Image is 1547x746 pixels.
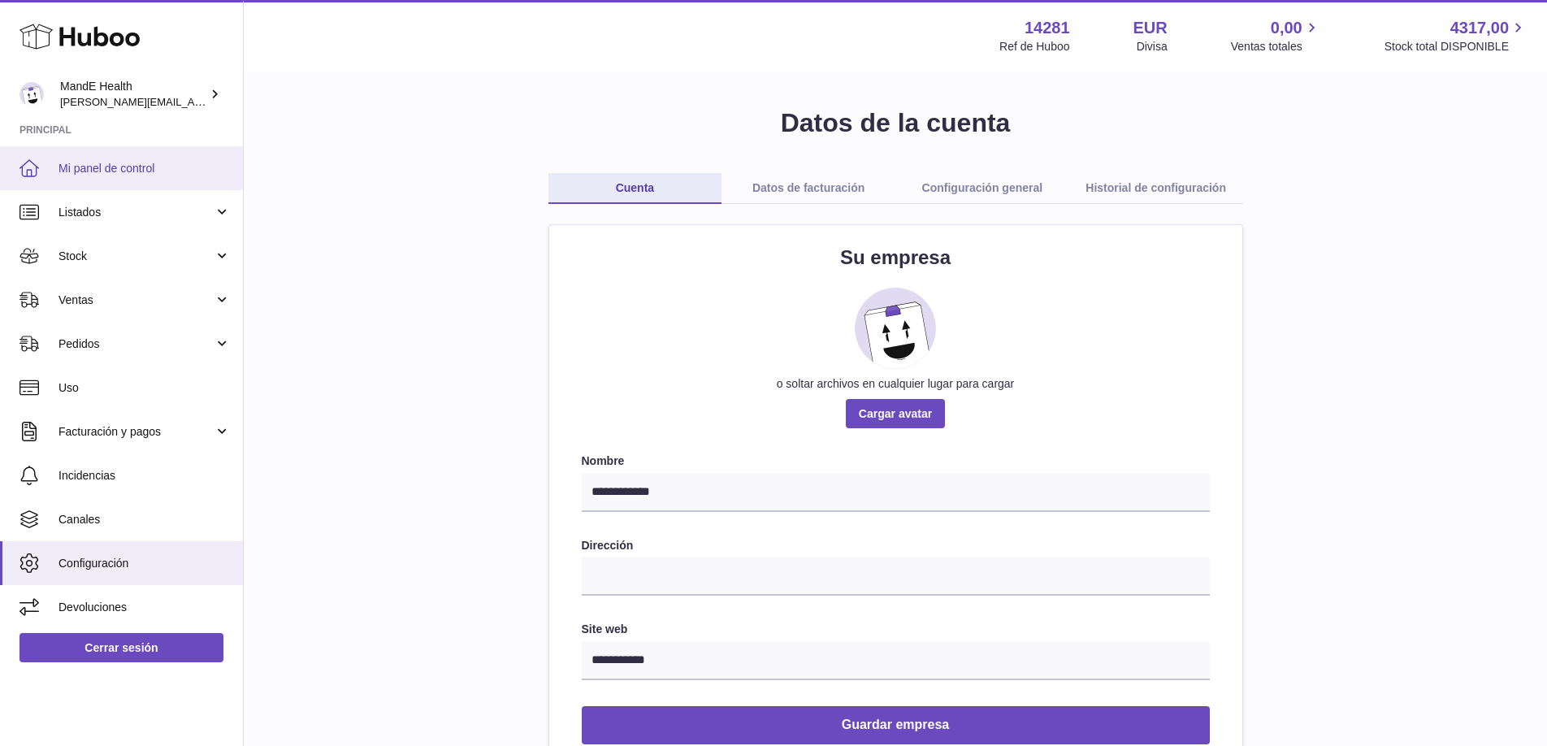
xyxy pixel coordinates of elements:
[58,424,214,440] span: Facturación y pagos
[1137,39,1168,54] div: Divisa
[1133,17,1168,39] strong: EUR
[19,82,44,106] img: luis.mendieta@mandehealth.com
[582,376,1210,392] div: o soltar archivos en cualquier lugar para cargar
[1069,173,1243,204] a: Historial de configuración
[58,336,214,352] span: Pedidos
[58,468,231,484] span: Incidencias
[58,249,214,264] span: Stock
[846,399,945,428] span: Cargar avatar
[1450,17,1509,39] span: 4317,00
[582,538,1210,553] label: Dirección
[895,173,1069,204] a: Configuración general
[58,556,231,571] span: Configuración
[58,380,231,396] span: Uso
[582,706,1210,744] button: Guardar empresa
[1384,17,1527,54] a: 4317,00 Stock total DISPONIBLE
[58,293,214,308] span: Ventas
[58,205,214,220] span: Listados
[999,39,1069,54] div: Ref de Huboo
[19,633,223,662] a: Cerrar sesión
[270,106,1521,141] h1: Datos de la cuenta
[582,622,1210,637] label: Site web
[1231,17,1321,54] a: 0,00 Ventas totales
[1231,39,1321,54] span: Ventas totales
[548,173,722,204] a: Cuenta
[1384,39,1527,54] span: Stock total DISPONIBLE
[60,79,206,110] div: MandE Health
[58,161,231,176] span: Mi panel de control
[58,512,231,527] span: Canales
[721,173,895,204] a: Datos de facturación
[60,95,413,108] span: [PERSON_NAME][EMAIL_ADDRESS][PERSON_NAME][DOMAIN_NAME]
[855,288,936,369] img: placeholder_image.svg
[582,245,1210,271] h2: Su empresa
[1025,17,1070,39] strong: 14281
[582,453,1210,469] label: Nombre
[1271,17,1302,39] span: 0,00
[58,600,231,615] span: Devoluciones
